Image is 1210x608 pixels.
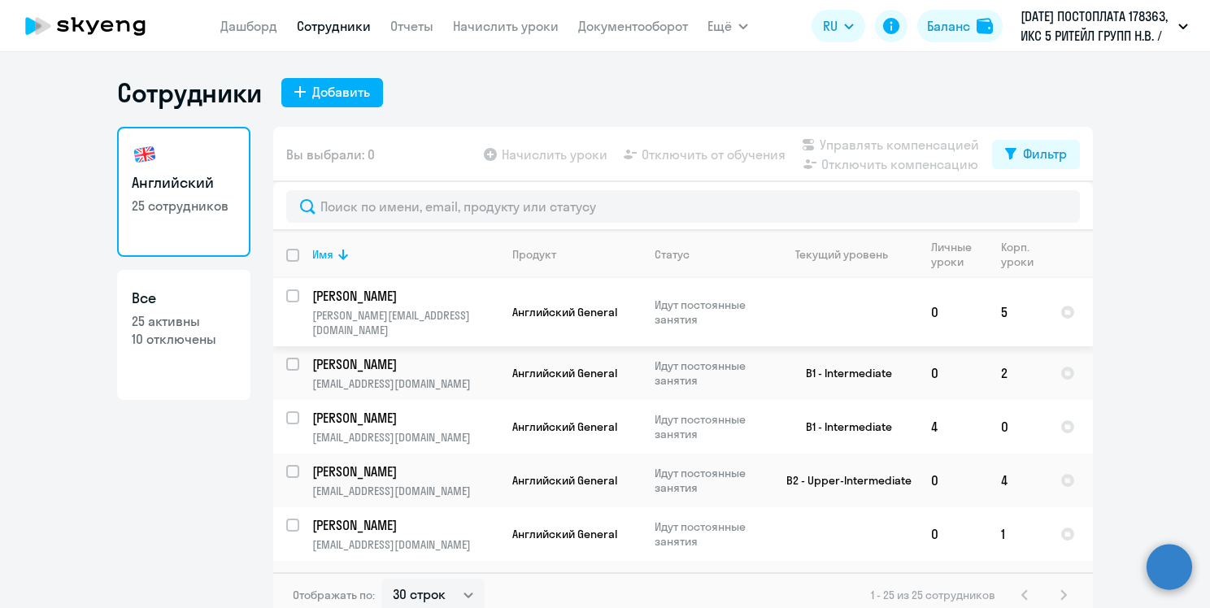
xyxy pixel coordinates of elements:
p: [PERSON_NAME] [312,516,496,534]
p: Идут постоянные занятия [655,466,766,495]
a: Документооборот [578,18,688,34]
div: Добавить [312,82,370,102]
a: [PERSON_NAME] [312,409,498,427]
p: [EMAIL_ADDRESS][DOMAIN_NAME] [312,484,498,498]
a: Английский25 сотрудников [117,127,250,257]
p: [DATE] ПОСТОПЛАТА 178363, ИКС 5 РИТЕЙЛ ГРУПП Н.В. / X5 RETAIL GROUP N.V. [1021,7,1172,46]
p: Идут постоянные занятия [655,358,766,388]
button: Добавить [281,78,383,107]
button: Ещё [707,10,748,42]
p: Идут постоянные занятия [655,519,766,549]
h3: Английский [132,172,236,193]
span: Английский General [512,419,617,434]
img: balance [977,18,993,34]
button: Фильтр [992,140,1080,169]
td: 4 [918,400,988,454]
a: [PERSON_NAME] [312,516,498,534]
td: 0 [918,278,988,346]
p: [EMAIL_ADDRESS][DOMAIN_NAME] [312,430,498,445]
div: Корп. уроки [1001,240,1047,269]
span: RU [823,16,838,36]
span: Английский General [512,473,617,488]
a: [PERSON_NAME] [312,287,498,305]
td: 0 [918,454,988,507]
p: [PERSON_NAME] [312,409,496,427]
td: B1 - Intermediate [767,400,918,454]
span: Ещё [707,16,732,36]
div: Имя [312,247,498,262]
span: Отображать по: [293,588,375,602]
p: [EMAIL_ADDRESS][DOMAIN_NAME] [312,376,498,391]
td: B1 - Intermediate [767,346,918,400]
td: 2 [988,346,1047,400]
p: 25 сотрудников [132,197,236,215]
div: Имя [312,247,333,262]
button: RU [812,10,865,42]
p: [EMAIL_ADDRESS][DOMAIN_NAME] [312,537,498,552]
td: 1 [988,507,1047,561]
button: [DATE] ПОСТОПЛАТА 178363, ИКС 5 РИТЕЙЛ ГРУПП Н.В. / X5 RETAIL GROUP N.V. [1012,7,1196,46]
td: 0 [918,346,988,400]
div: Статус [655,247,690,262]
span: Вы выбрали: 0 [286,145,375,164]
a: Дашборд [220,18,277,34]
span: Английский General [512,527,617,541]
span: Английский General [512,305,617,319]
span: 1 - 25 из 25 сотрудников [871,588,995,602]
a: [PERSON_NAME] [312,463,498,480]
div: Личные уроки [931,240,987,269]
td: 0 [918,507,988,561]
div: Баланс [927,16,970,36]
a: Сотрудники [297,18,371,34]
p: [PERSON_NAME][EMAIL_ADDRESS][DOMAIN_NAME] [312,308,498,337]
td: B2 - Upper-Intermediate [767,454,918,507]
p: Идут постоянные занятия [655,412,766,441]
td: 4 [988,454,1047,507]
td: 0 [988,400,1047,454]
div: Текущий уровень [780,247,917,262]
p: [PERSON_NAME] [312,463,496,480]
td: 5 [988,278,1047,346]
div: Продукт [512,247,556,262]
p: [PERSON_NAME] [312,355,496,373]
p: [PERSON_NAME] [312,287,496,305]
a: Начислить уроки [453,18,559,34]
a: Отчеты [390,18,433,34]
div: Фильтр [1023,144,1067,163]
h1: Сотрудники [117,76,262,109]
span: Английский General [512,366,617,380]
h3: Все [132,288,236,309]
a: [PERSON_NAME] [312,355,498,373]
a: Все25 активны10 отключены [117,270,250,400]
p: Идут постоянные занятия [655,297,766,327]
p: 10 отключены [132,330,236,348]
img: english [132,141,158,167]
a: [PERSON_NAME] [312,570,498,588]
p: [PERSON_NAME] [312,570,496,588]
p: 25 активны [132,312,236,330]
div: Текущий уровень [795,247,888,262]
button: Балансbalance [917,10,1003,42]
input: Поиск по имени, email, продукту или статусу [286,190,1080,223]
